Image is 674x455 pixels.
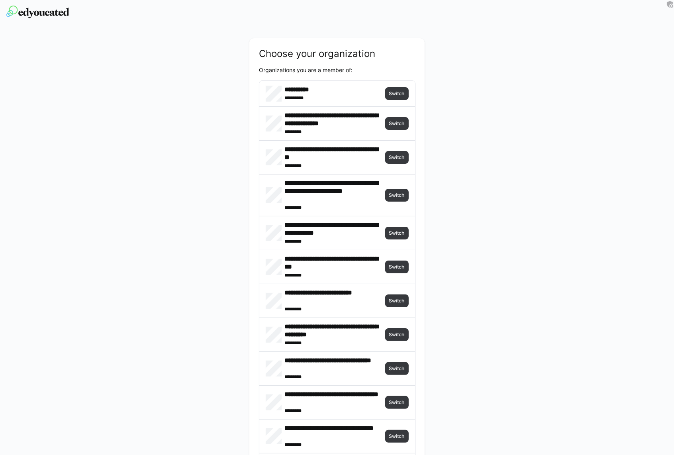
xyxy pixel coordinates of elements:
[388,192,406,198] span: Switch
[388,264,406,270] span: Switch
[6,6,69,18] img: edyoucated
[385,261,409,273] button: Switch
[388,230,406,236] span: Switch
[385,328,409,341] button: Switch
[385,362,409,375] button: Switch
[388,120,406,127] span: Switch
[388,154,406,161] span: Switch
[388,433,406,439] span: Switch
[259,66,415,74] p: Organizations you are a member of:
[385,189,409,202] button: Switch
[385,227,409,239] button: Switch
[388,298,406,304] span: Switch
[385,151,409,164] button: Switch
[388,331,406,338] span: Switch
[385,396,409,409] button: Switch
[388,365,406,372] span: Switch
[385,294,409,307] button: Switch
[259,48,415,60] h2: Choose your organization
[388,399,406,406] span: Switch
[385,117,409,130] button: Switch
[388,90,406,97] span: Switch
[385,430,409,443] button: Switch
[385,87,409,100] button: Switch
